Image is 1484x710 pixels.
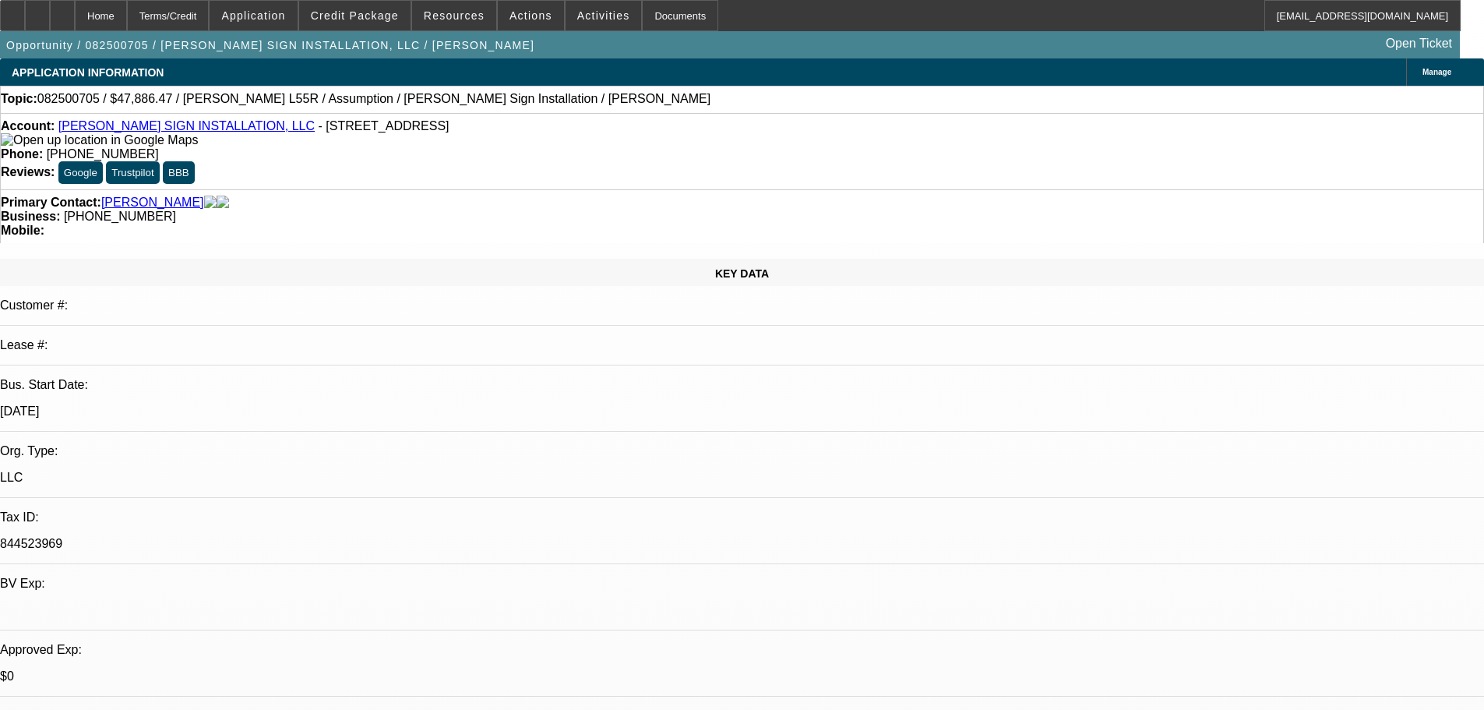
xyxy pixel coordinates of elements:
span: [PHONE_NUMBER] [47,147,159,161]
span: Resources [424,9,485,22]
button: Application [210,1,297,30]
span: APPLICATION INFORMATION [12,66,164,79]
a: View Google Maps [1,133,198,147]
button: Google [58,161,103,184]
strong: Business: [1,210,60,223]
span: KEY DATA [715,267,769,280]
strong: Topic: [1,92,37,106]
button: BBB [163,161,195,184]
span: Application [221,9,285,22]
span: Actions [509,9,552,22]
strong: Primary Contact: [1,196,101,210]
strong: Phone: [1,147,43,161]
span: - [STREET_ADDRESS] [319,119,449,132]
span: Credit Package [311,9,399,22]
img: linkedin-icon.png [217,196,229,210]
img: Open up location in Google Maps [1,133,198,147]
a: [PERSON_NAME] [101,196,204,210]
a: [PERSON_NAME] SIGN INSTALLATION, LLC [58,119,315,132]
button: Trustpilot [106,161,159,184]
button: Actions [498,1,564,30]
strong: Reviews: [1,165,55,178]
button: Credit Package [299,1,411,30]
button: Activities [566,1,642,30]
span: 082500705 / $47,886.47 / [PERSON_NAME] L55R / Assumption / [PERSON_NAME] Sign Installation / [PER... [37,92,710,106]
span: Opportunity / 082500705 / [PERSON_NAME] SIGN INSTALLATION, LLC / [PERSON_NAME] [6,39,534,51]
span: Manage [1422,68,1451,76]
strong: Mobile: [1,224,44,237]
span: Activities [577,9,630,22]
span: [PHONE_NUMBER] [64,210,176,223]
a: Open Ticket [1380,30,1458,57]
button: Resources [412,1,496,30]
strong: Account: [1,119,55,132]
img: facebook-icon.png [204,196,217,210]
